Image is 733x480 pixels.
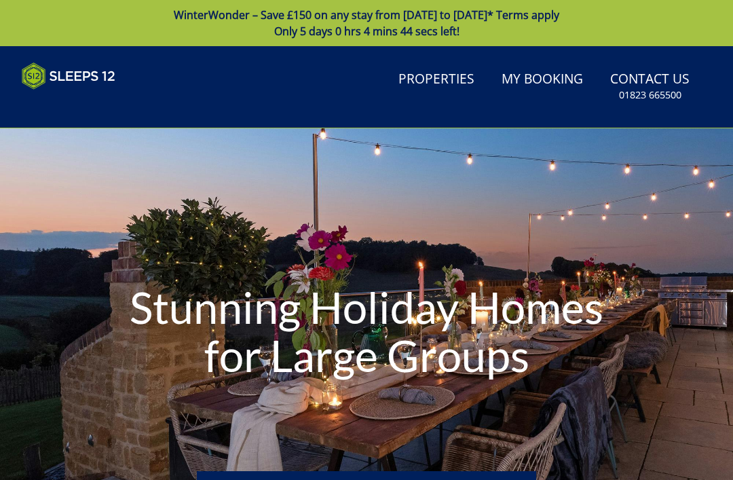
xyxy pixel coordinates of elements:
a: My Booking [496,64,588,95]
img: Sleeps 12 [22,62,115,90]
small: 01823 665500 [619,88,681,102]
span: Only 5 days 0 hrs 4 mins 44 secs left! [274,24,459,39]
iframe: Customer reviews powered by Trustpilot [15,98,157,109]
a: Contact Us01823 665500 [605,64,695,109]
h1: Stunning Holiday Homes for Large Groups [110,256,623,407]
a: Properties [393,64,480,95]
